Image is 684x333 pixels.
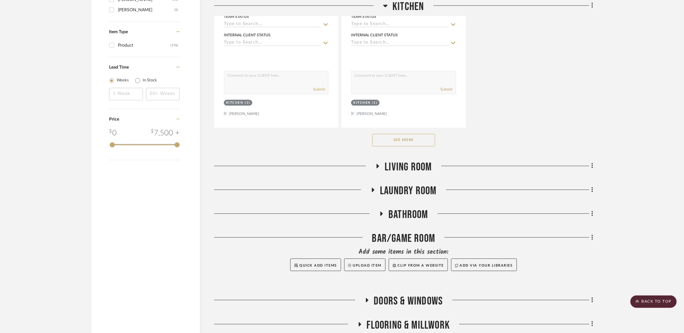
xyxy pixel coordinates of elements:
div: (176) [171,40,178,50]
div: Add some items in this section: [214,248,593,257]
span: Quick Add Items [299,264,337,267]
button: Submit [313,86,325,92]
label: Weeks [117,77,129,84]
div: Internal Client Status [224,32,271,38]
button: Submit [441,86,453,92]
div: Product [118,40,171,50]
button: Clip from a website [389,258,448,271]
span: Living Room [385,160,432,174]
div: Team Status [351,14,376,19]
div: Team Status [224,14,249,19]
span: DOORS & WINDOWS [374,294,443,308]
div: Internal Client Status [351,32,398,38]
span: FLOORING & MILLWORK [367,319,450,332]
span: Bathroom [388,208,428,221]
button: Quick Add Items [290,258,341,271]
input: Type to Search… [351,40,448,46]
input: 1 Week [109,88,143,100]
div: Kitchen [226,101,244,105]
div: (1) [245,101,250,105]
button: See More [372,134,435,146]
button: Add via your libraries [451,258,517,271]
input: 20+ Weeks [146,88,180,100]
label: In Stock [143,77,157,84]
span: Lead Time [109,65,129,70]
div: (5) [174,5,178,15]
input: Type to Search… [224,22,321,28]
input: Type to Search… [351,22,448,28]
div: 7,500 + [151,127,180,139]
div: 0 [109,127,117,139]
div: Kitchen [353,101,371,105]
scroll-to-top-button: BACK TO TOP [630,295,677,308]
span: Item Type [109,30,128,34]
input: Type to Search… [224,40,321,46]
span: Laundry Room [380,184,436,198]
span: Price [109,117,119,122]
div: (1) [372,101,378,105]
div: [PERSON_NAME] [118,5,174,15]
button: Upload Item [344,258,386,271]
